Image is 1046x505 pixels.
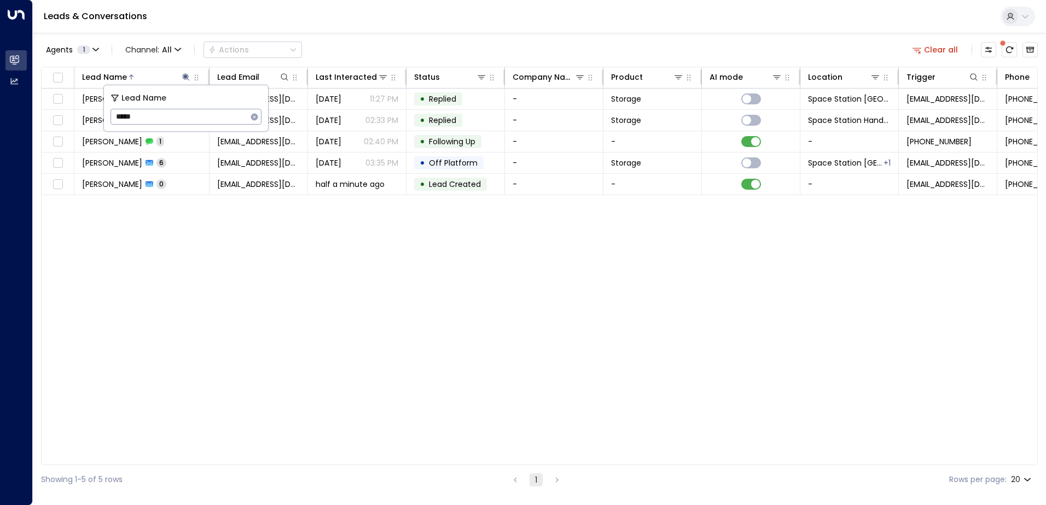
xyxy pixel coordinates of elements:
[208,45,249,55] div: Actions
[420,90,425,108] div: •
[505,89,603,109] td: -
[204,42,302,58] div: Button group with a nested menu
[884,157,891,168] div: Space Station Handsworth
[51,92,65,106] span: Toggle select row
[316,157,341,168] span: Jul 31, 2025
[82,71,191,84] div: Lead Name
[505,152,603,173] td: -
[414,71,487,84] div: Status
[530,473,543,486] button: page 1
[710,71,743,84] div: AI mode
[429,179,481,190] span: Lead Created
[513,71,585,84] div: Company Name
[808,71,842,84] div: Location
[800,174,899,195] td: -
[51,156,65,170] span: Toggle select row
[316,136,341,147] span: Jul 29, 2025
[44,10,147,22] a: Leads & Conversations
[808,93,891,104] span: Space Station Garretts Green
[611,115,641,126] span: Storage
[505,174,603,195] td: -
[981,42,996,57] button: Customize
[82,157,142,168] span: Gemma Askey
[949,474,1007,485] label: Rows per page:
[808,115,891,126] span: Space Station Handsworth
[508,473,564,486] nav: pagination navigation
[906,179,989,190] span: leads@space-station.co.uk
[710,71,782,84] div: AI mode
[316,93,341,104] span: Jul 25, 2025
[429,115,456,126] span: Replied
[51,114,65,127] span: Toggle select row
[420,111,425,130] div: •
[505,110,603,131] td: -
[82,115,142,126] span: Gemma Askey
[82,93,142,104] span: Gemma Askey
[429,93,456,104] span: Replied
[217,71,259,84] div: Lead Email
[316,179,385,190] span: half a minute ago
[906,115,989,126] span: leads@space-station.co.uk
[603,131,702,152] td: -
[365,115,398,126] p: 02:33 PM
[908,42,963,57] button: Clear all
[611,71,684,84] div: Product
[1011,472,1033,488] div: 20
[808,71,881,84] div: Location
[603,174,702,195] td: -
[162,45,172,54] span: All
[82,71,127,84] div: Lead Name
[1005,71,1030,84] div: Phone
[808,157,882,168] span: Space Station Garretts Green
[156,158,166,167] span: 6
[121,42,185,57] span: Channel:
[217,71,290,84] div: Lead Email
[77,45,90,54] span: 1
[51,71,65,85] span: Toggle select all
[906,93,989,104] span: leads@space-station.co.uk
[46,46,73,54] span: Agents
[156,137,164,146] span: 1
[204,42,302,58] button: Actions
[316,71,388,84] div: Last Interacted
[611,71,643,84] div: Product
[505,131,603,152] td: -
[82,136,142,147] span: Gemma Askey
[611,93,641,104] span: Storage
[365,157,398,168] p: 03:35 PM
[800,131,899,152] td: -
[1002,42,1017,57] span: There are new threads available. Refresh the grid to view the latest updates.
[41,42,103,57] button: Agents1
[611,157,641,168] span: Storage
[316,115,341,126] span: Jul 27, 2025
[513,71,574,84] div: Company Name
[217,179,300,190] span: richardaskey@gmail.com
[156,179,166,189] span: 0
[429,157,478,168] span: Off Platform
[41,474,123,485] div: Showing 1-5 of 5 rows
[906,71,935,84] div: Trigger
[217,157,300,168] span: missgemmaaskey@hotmail.com
[429,136,475,147] span: Following Up
[370,93,398,104] p: 11:27 PM
[414,71,440,84] div: Status
[51,178,65,191] span: Toggle select row
[906,71,979,84] div: Trigger
[420,132,425,151] div: •
[316,71,377,84] div: Last Interacted
[82,179,142,190] span: Richard Askey
[364,136,398,147] p: 02:40 PM
[217,136,300,147] span: missgemmaaskey@hotmail.com
[121,92,166,104] span: Lead Name
[51,135,65,149] span: Toggle select row
[906,136,972,147] span: +447485054788
[121,42,185,57] button: Channel:All
[420,154,425,172] div: •
[1022,42,1038,57] button: Archived Leads
[906,157,989,168] span: leads@space-station.co.uk
[420,175,425,193] div: •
